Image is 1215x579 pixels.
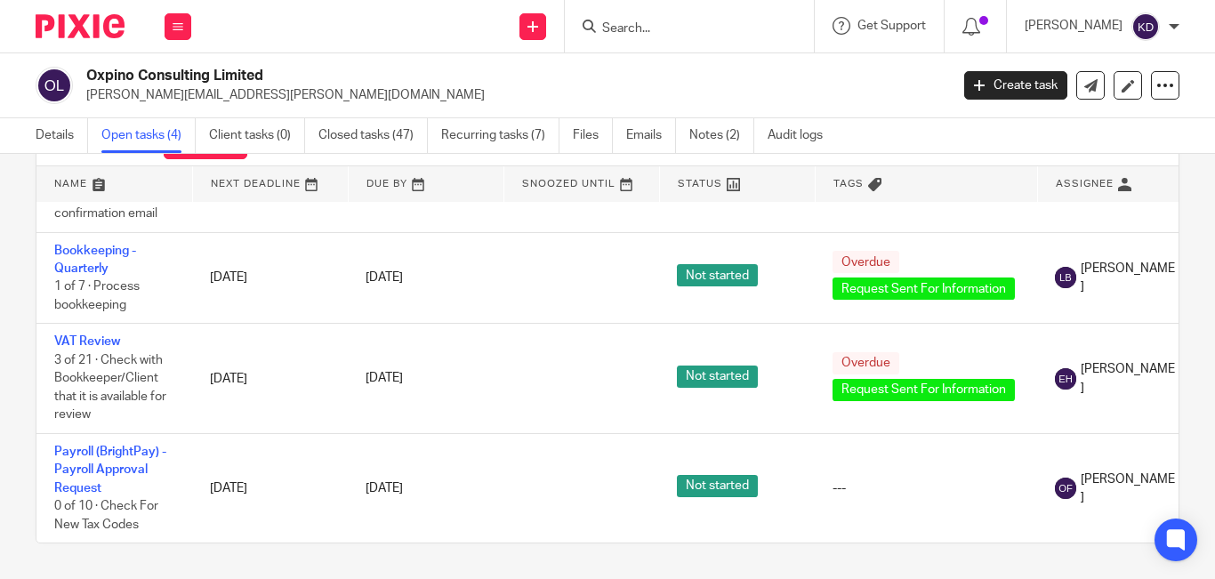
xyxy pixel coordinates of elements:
img: svg%3E [1131,12,1160,41]
span: [PERSON_NAME] [1081,260,1175,296]
h2: Oxpino Consulting Limited [86,67,768,85]
span: [DATE] [366,373,403,385]
span: Overdue [833,251,899,273]
span: 3 of 21 · Check with Bookkeeper/Client that it is available for review [54,354,166,422]
a: Closed tasks (47) [318,118,428,153]
span: [DATE] [366,482,403,495]
span: [PERSON_NAME] [1081,360,1175,397]
span: Tags [833,179,864,189]
a: Emails [626,118,676,153]
span: Status [678,179,722,189]
img: svg%3E [1055,267,1076,288]
a: Notes (2) [689,118,754,153]
span: Not started [677,366,758,388]
input: Search [600,21,760,37]
img: svg%3E [36,67,73,104]
a: Details [36,118,88,153]
span: Request Sent For Information [833,277,1015,300]
span: Request Sent For Information [833,379,1015,401]
p: [PERSON_NAME][EMAIL_ADDRESS][PERSON_NAME][DOMAIN_NAME] [86,86,937,104]
a: Recurring tasks (7) [441,118,559,153]
img: svg%3E [1055,478,1076,499]
span: Get Support [857,20,926,32]
a: Client tasks (0) [209,118,305,153]
a: Open tasks (4) [101,118,196,153]
img: Pixie [36,14,125,38]
span: Overdue [833,352,899,374]
td: [DATE] [192,324,348,434]
span: 1 of 7 · Process bookkeeping [54,280,140,311]
p: [PERSON_NAME] [1025,17,1122,35]
span: Not started [677,475,758,497]
a: VAT Review [54,335,120,348]
td: [DATE] [192,434,348,543]
a: Bookkeeping - Quarterly [54,245,136,275]
span: [PERSON_NAME] [1081,470,1175,507]
a: Audit logs [768,118,836,153]
span: [DATE] [366,271,403,284]
span: Not started [677,264,758,286]
a: Payroll (BrightPay) - Payroll Approval Request [54,446,166,495]
a: Create task [964,71,1067,100]
td: [DATE] [192,232,348,324]
img: svg%3E [1055,368,1076,390]
span: Snoozed Until [522,179,616,189]
span: 0 of 10 · Check For New Tax Codes [54,500,158,531]
a: Files [573,118,613,153]
div: --- [833,479,1019,497]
